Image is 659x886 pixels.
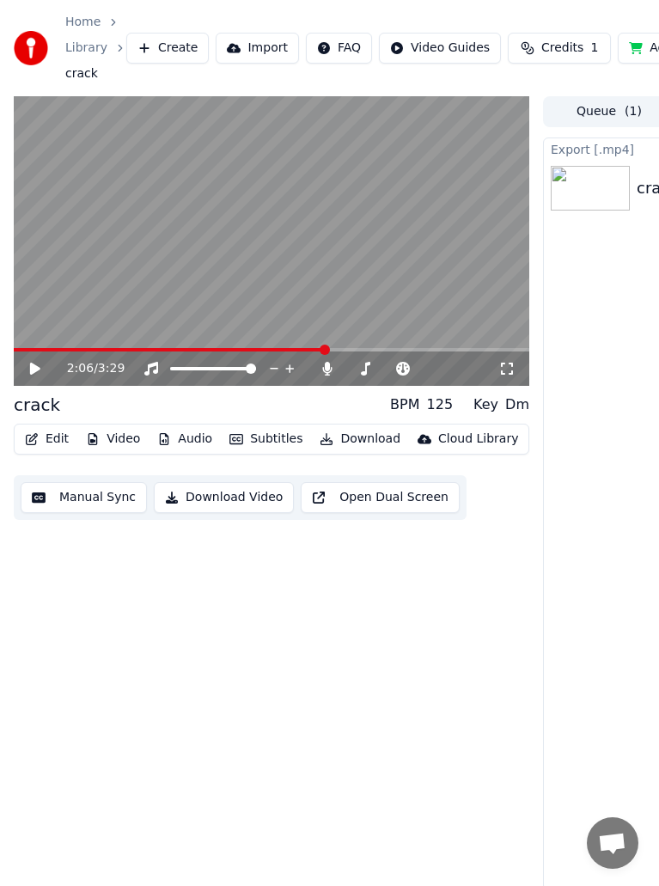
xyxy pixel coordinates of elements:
[541,40,583,57] span: Credits
[313,427,407,451] button: Download
[65,65,98,82] span: crack
[216,33,298,64] button: Import
[508,33,611,64] button: Credits1
[98,360,125,377] span: 3:29
[150,427,219,451] button: Audio
[14,393,60,417] div: crack
[587,817,638,869] div: 채팅 열기
[301,482,460,513] button: Open Dual Screen
[65,14,101,31] a: Home
[79,427,147,451] button: Video
[18,427,76,451] button: Edit
[126,33,210,64] button: Create
[67,360,108,377] div: /
[625,103,642,120] span: ( 1 )
[505,394,529,415] div: Dm
[21,482,147,513] button: Manual Sync
[473,394,498,415] div: Key
[14,31,48,65] img: youka
[65,14,126,82] nav: breadcrumb
[306,33,372,64] button: FAQ
[154,482,294,513] button: Download Video
[427,394,454,415] div: 125
[65,40,107,57] a: Library
[67,360,94,377] span: 2:06
[223,427,309,451] button: Subtitles
[379,33,501,64] button: Video Guides
[438,431,518,448] div: Cloud Library
[390,394,419,415] div: BPM
[590,40,598,57] span: 1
